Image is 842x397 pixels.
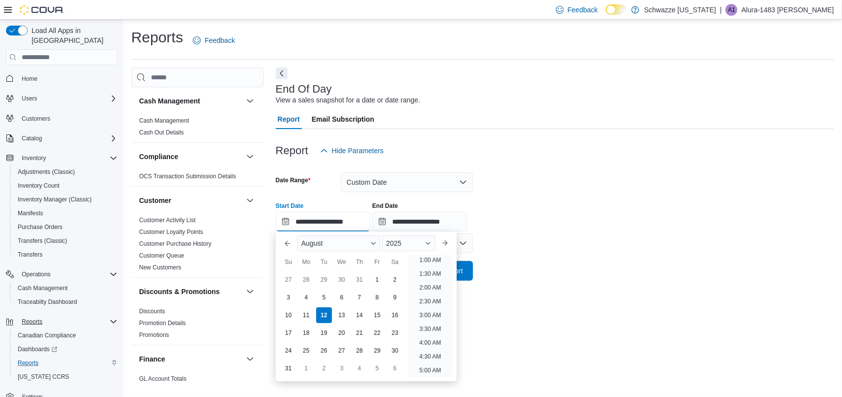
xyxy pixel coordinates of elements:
button: Manifests [10,206,121,220]
div: day-29 [369,343,385,359]
div: day-6 [334,290,350,305]
button: Discounts & Promotions [139,287,242,297]
a: Customer Activity List [139,217,196,224]
div: Fr [369,254,385,270]
a: Transfers [14,249,46,261]
div: day-5 [316,290,332,305]
span: Traceabilty Dashboard [14,296,117,308]
a: Feedback [189,31,239,50]
div: Tu [316,254,332,270]
span: Customer Purchase History [139,240,212,248]
span: Reports [18,316,117,328]
span: Customer Queue [139,252,184,260]
div: Th [352,254,367,270]
div: day-31 [352,272,367,288]
a: Reports [14,357,42,369]
div: day-13 [334,307,350,323]
div: day-30 [334,272,350,288]
div: Alura-1483 Montano-Saiz [726,4,737,16]
a: New Customers [139,264,181,271]
a: Cash Management [139,117,189,124]
span: Purchase Orders [14,221,117,233]
div: day-3 [281,290,296,305]
div: Sa [387,254,403,270]
span: Users [18,93,117,104]
span: Transfers (Classic) [14,235,117,247]
div: day-12 [316,307,332,323]
span: Adjustments (Classic) [18,168,75,176]
a: Customer Loyalty Points [139,229,203,235]
button: Next month [437,235,453,251]
button: Reports [10,356,121,370]
button: Previous Month [280,235,295,251]
div: day-28 [352,343,367,359]
div: day-20 [334,325,350,341]
div: day-8 [369,290,385,305]
h3: Report [276,145,308,157]
h3: Discounts & Promotions [139,287,220,297]
button: Reports [18,316,46,328]
span: Traceabilty Dashboard [18,298,77,306]
span: Adjustments (Classic) [14,166,117,178]
input: Dark Mode [606,4,626,15]
span: Catalog [22,134,42,142]
button: Customer [244,195,256,206]
div: day-5 [369,361,385,376]
button: Hide Parameters [316,141,388,161]
div: day-1 [369,272,385,288]
div: day-27 [334,343,350,359]
button: Catalog [18,132,46,144]
a: Promotion Details [139,320,186,327]
span: Reports [18,359,38,367]
button: Customers [2,111,121,126]
label: End Date [372,202,398,210]
div: day-15 [369,307,385,323]
span: OCS Transaction Submission Details [139,172,236,180]
span: New Customers [139,264,181,271]
button: Discounts & Promotions [244,286,256,298]
span: Email Subscription [312,109,374,129]
button: Canadian Compliance [10,329,121,342]
span: Canadian Compliance [18,331,76,339]
a: Customers [18,113,54,125]
button: Purchase Orders [10,220,121,234]
span: [US_STATE] CCRS [18,373,69,381]
button: Cash Management [139,96,242,106]
li: 2:30 AM [415,296,445,307]
span: Cash Management [139,117,189,125]
button: Customer [139,196,242,205]
button: Users [2,92,121,105]
span: Home [18,72,117,84]
button: Home [2,71,121,85]
button: Operations [2,267,121,281]
a: Inventory Manager (Classic) [14,194,96,205]
h3: Customer [139,196,171,205]
a: Transfers (Classic) [14,235,71,247]
div: day-30 [387,343,403,359]
button: [US_STATE] CCRS [10,370,121,384]
div: day-6 [387,361,403,376]
div: day-7 [352,290,367,305]
span: Inventory [22,154,46,162]
a: Dashboards [10,342,121,356]
li: 5:00 AM [415,364,445,376]
span: Users [22,95,37,102]
span: Report [278,109,300,129]
button: Reports [2,315,121,329]
li: 4:30 AM [415,351,445,363]
span: Manifests [18,209,43,217]
span: Customer Activity List [139,216,196,224]
span: August [301,239,323,247]
span: Transfers [18,251,42,259]
div: Customer [131,214,264,277]
button: Traceabilty Dashboard [10,295,121,309]
button: Finance [244,353,256,365]
span: Catalog [18,132,117,144]
span: Operations [18,268,117,280]
span: Home [22,75,37,83]
div: day-26 [316,343,332,359]
p: | [720,4,722,16]
div: day-18 [298,325,314,341]
div: Cash Management [131,115,264,142]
